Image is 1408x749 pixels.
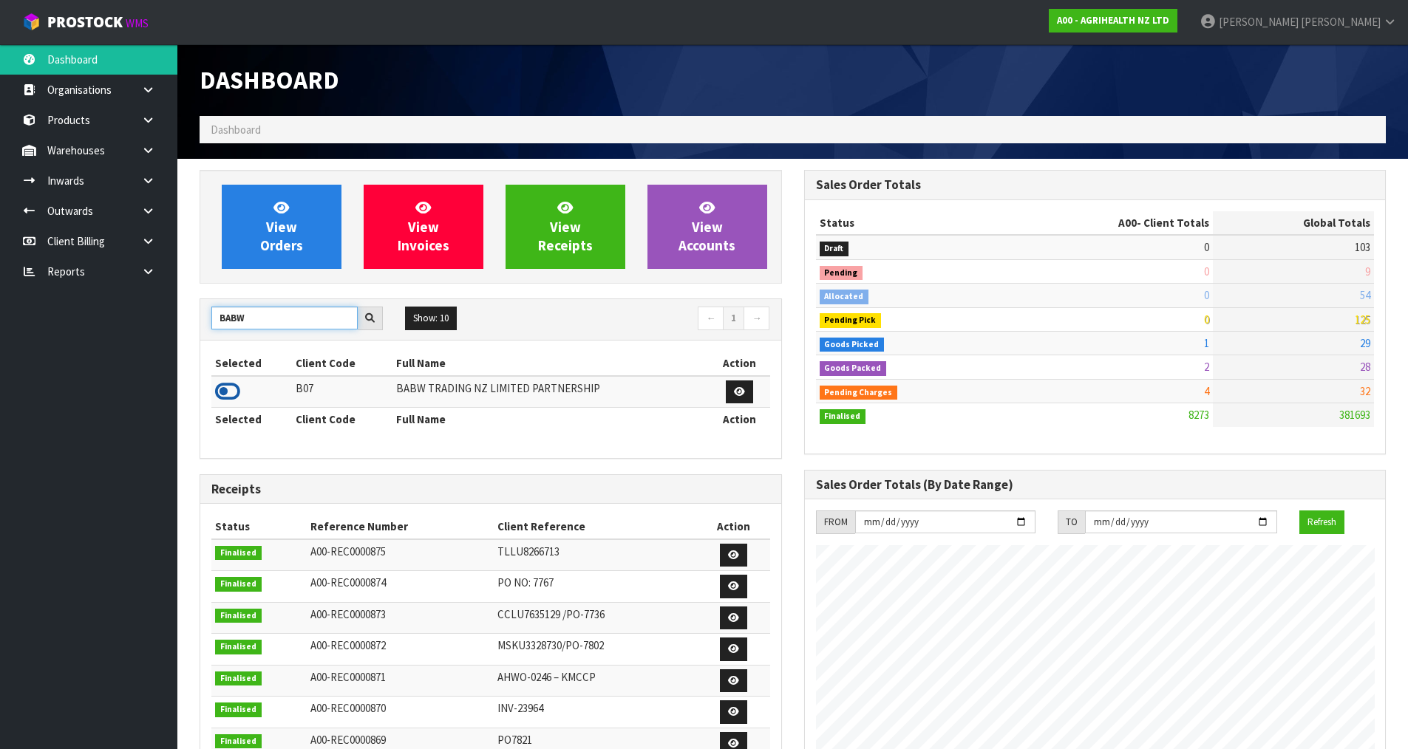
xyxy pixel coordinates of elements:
span: Allocated [820,290,869,304]
span: Finalised [215,640,262,654]
span: View Orders [260,199,303,254]
span: 381693 [1339,408,1370,422]
span: View Invoices [398,199,449,254]
a: A00 - AGRIHEALTH NZ LTD [1049,9,1177,33]
span: Finalised [215,734,262,749]
span: Finalised [215,671,262,686]
span: Pending Pick [820,313,882,328]
button: Show: 10 [405,307,457,330]
span: 0 [1204,288,1209,302]
span: MSKU3328730/PO-7802 [497,638,604,652]
a: 1 [723,307,744,330]
span: 32 [1360,384,1370,398]
td: BABW TRADING NZ LIMITED PARTNERSHIP [392,376,709,408]
div: FROM [816,510,855,534]
th: Full Name [392,352,709,375]
th: Action [698,515,770,538]
span: [PERSON_NAME] [1219,15,1299,29]
span: INV-23964 [497,701,543,715]
span: A00-REC0000872 [310,638,386,652]
h3: Sales Order Totals [816,178,1375,192]
a: → [744,307,769,330]
span: Dashboard [200,64,339,95]
span: 103 [1355,240,1370,254]
span: A00-REC0000873 [310,607,386,621]
th: Client Reference [494,515,698,538]
span: 0 [1204,312,1209,326]
th: Reference Number [307,515,494,538]
th: Client Code [292,408,392,431]
span: 0 [1204,264,1209,278]
span: 125 [1355,312,1370,326]
span: A00-REC0000871 [310,670,386,684]
span: A00-REC0000870 [310,701,386,715]
span: Finalised [215,577,262,592]
h3: Sales Order Totals (By Date Range) [816,478,1375,492]
span: CCLU7635129 /PO-7736 [497,607,605,621]
span: [PERSON_NAME] [1301,15,1381,29]
span: Pending Charges [820,386,898,400]
a: ViewInvoices [364,185,483,269]
span: 4 [1204,384,1209,398]
span: Goods Picked [820,338,885,352]
span: Goods Packed [820,361,887,376]
span: 1 [1204,336,1209,350]
th: Action [709,408,769,431]
span: 2 [1204,360,1209,374]
a: ← [698,307,724,330]
input: Search clients [211,307,358,329]
th: Status [816,211,1001,235]
th: Status [211,515,307,538]
span: TLLU8266713 [497,544,560,558]
th: Selected [211,352,292,375]
span: 9 [1365,264,1370,278]
span: A00 [1118,216,1137,230]
span: 29 [1360,336,1370,350]
span: 0 [1204,240,1209,254]
div: TO [1058,510,1085,534]
th: Global Totals [1213,211,1374,235]
span: 28 [1360,360,1370,374]
span: Finalised [215,546,262,561]
span: PO NO: 7767 [497,575,554,589]
span: A00-REC0000874 [310,575,386,589]
span: AHWO-0246 – KMCCP [497,670,596,684]
img: cube-alt.png [22,13,41,31]
span: Finalised [215,609,262,623]
th: Action [709,352,769,375]
button: Refresh [1299,510,1344,534]
span: Finalised [215,702,262,717]
span: View Receipts [538,199,593,254]
th: Client Code [292,352,392,375]
span: Dashboard [211,123,261,137]
span: Pending [820,266,863,281]
span: 54 [1360,288,1370,302]
a: ViewOrders [222,185,341,269]
span: A00-REC0000875 [310,544,386,558]
th: Full Name [392,408,709,431]
strong: A00 - AGRIHEALTH NZ LTD [1057,14,1169,27]
td: B07 [292,376,392,408]
th: Selected [211,408,292,431]
a: ViewReceipts [506,185,625,269]
span: 8273 [1188,408,1209,422]
th: - Client Totals [1000,211,1213,235]
span: A00-REC0000869 [310,733,386,747]
span: Finalised [820,409,866,424]
span: Draft [820,242,849,256]
small: WMS [126,16,149,30]
h3: Receipts [211,482,770,496]
a: ViewAccounts [647,185,767,269]
span: View Accounts [679,199,735,254]
nav: Page navigation [502,307,770,332]
span: ProStock [47,13,123,32]
span: PO7821 [497,733,532,747]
